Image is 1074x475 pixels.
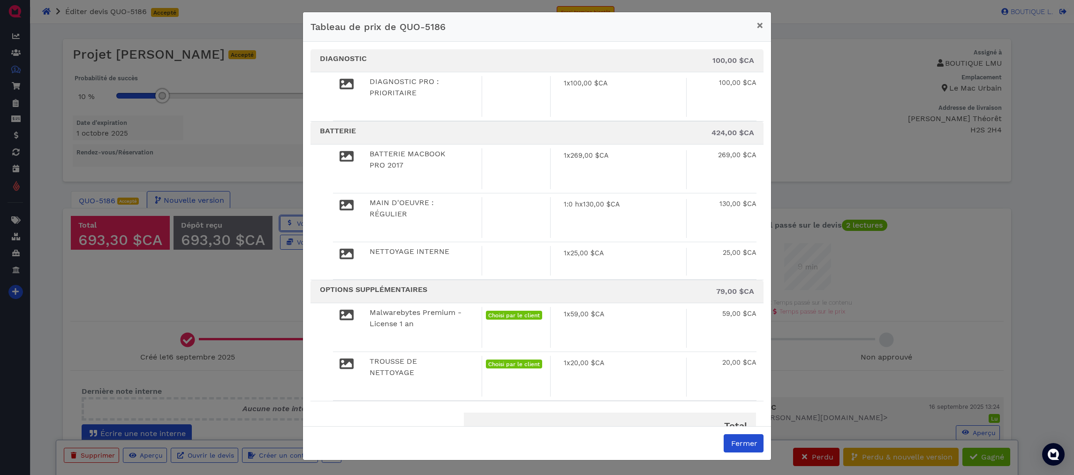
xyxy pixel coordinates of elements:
span: 1 [564,151,567,161]
div: DIAGNOSTIC PRO : PRIORITAIRE [370,76,462,99]
span: 100,00 $CA [712,56,754,65]
span: 59,00 $CA [722,310,756,317]
span: 20,00 $CA [722,359,756,366]
strong: BATTERIE [320,126,356,135]
span: Choisi par le client [488,361,540,367]
span: x [567,358,570,368]
span: 25,00 $CA [723,249,756,256]
span: 1 [564,78,567,89]
span: 1:0 h [564,199,579,210]
span: x [567,309,570,320]
div: MAIN D'OEUVRE : RÉGULIER [370,197,462,220]
span: 269,00 $CA [570,151,609,161]
span: Choisi par le client [488,313,540,318]
span: 269,00 $CA [718,151,756,159]
div: NETTOYAGE INTERNE [370,246,462,257]
strong: DIAGNOSTIC [320,54,367,63]
span: 100,00 $CA [719,79,756,86]
span: 25,00 $CA [570,248,604,259]
span: 1 [564,358,567,368]
span: 1 [564,309,567,320]
span: × [756,19,764,32]
div: TROUSSE DE NETTOYAGE [370,356,462,378]
span: 130,00 $CA [719,200,756,207]
span: 79,00 $CA [716,287,754,296]
span: 424,00 $CA [711,128,754,137]
span: 1 [564,248,567,259]
div: Malwarebytes Premium - License 1 an [370,307,462,329]
span: 100,00 $CA [570,78,608,89]
span: x [567,151,570,161]
div: Open Intercom Messenger [1042,443,1065,466]
span: x [579,199,583,210]
span: x [567,78,570,89]
strong: OPTIONS SUPPLÉMENTAIRES [320,285,427,294]
span: x [567,248,570,259]
button: Close [749,12,771,38]
div: BATTERIE MACBOOK PRO 2017 [370,148,462,171]
span: Fermer [730,439,757,448]
span: 59,00 $CA [570,309,605,320]
span: 130,00 $CA [583,199,620,210]
span: Total [724,420,747,431]
span: Tableau de prix de QUO-5186 [310,21,446,32]
span: 20,00 $CA [570,358,605,368]
button: Fermer [724,434,764,452]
